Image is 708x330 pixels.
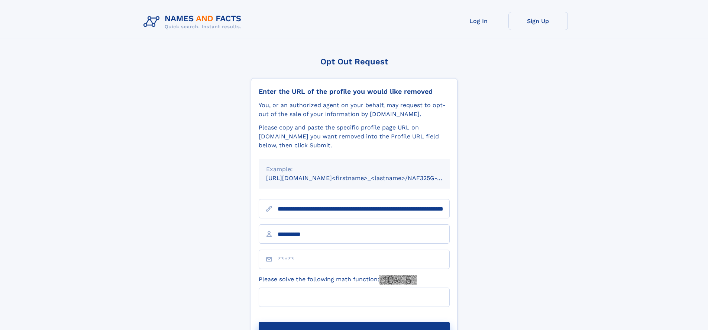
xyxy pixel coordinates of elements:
div: Enter the URL of the profile you would like removed [259,87,450,96]
a: Sign Up [508,12,568,30]
small: [URL][DOMAIN_NAME]<firstname>_<lastname>/NAF325G-xxxxxxxx [266,174,464,182]
label: Please solve the following math function: [259,275,417,285]
div: You, or an authorized agent on your behalf, may request to opt-out of the sale of your informatio... [259,101,450,119]
a: Log In [449,12,508,30]
img: Logo Names and Facts [140,12,248,32]
div: Please copy and paste the specific profile page URL on [DOMAIN_NAME] you want removed into the Pr... [259,123,450,150]
div: Example: [266,165,442,174]
div: Opt Out Request [251,57,458,66]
